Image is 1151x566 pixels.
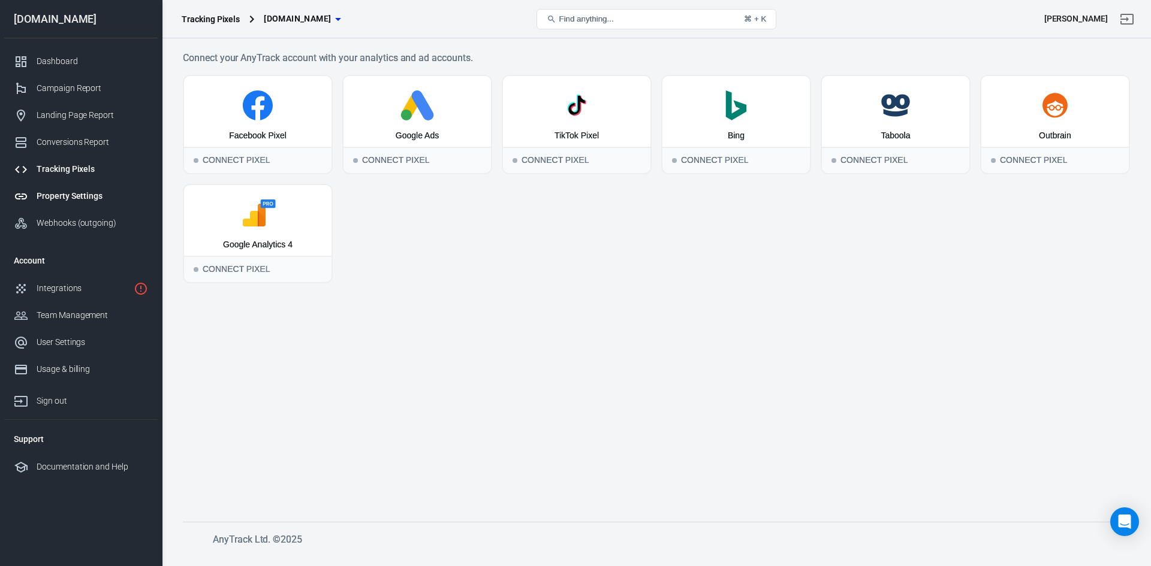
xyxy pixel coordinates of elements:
div: Dashboard [37,55,148,68]
svg: 1 networks not verified yet [134,282,148,296]
div: Open Intercom Messenger [1110,507,1139,536]
a: Landing Page Report [4,102,158,129]
div: Landing Page Report [37,109,148,122]
button: TikTok PixelConnect PixelConnect Pixel [502,75,652,174]
div: [DOMAIN_NAME] [4,14,158,25]
div: Bing [728,130,745,142]
button: Google Analytics 4Connect PixelConnect Pixel [183,184,333,283]
div: Usage & billing [37,363,148,376]
span: Connect Pixel [353,158,358,163]
button: OutbrainConnect PixelConnect Pixel [980,75,1130,174]
a: Usage & billing [4,356,158,383]
div: Sign out [37,395,148,407]
button: BingConnect PixelConnect Pixel [661,75,811,174]
div: Team Management [37,309,148,322]
span: Connect Pixel [991,158,996,163]
div: Webhooks (outgoing) [37,217,148,229]
a: Integrations [4,275,158,302]
div: Connect Pixel [662,147,810,173]
a: User Settings [4,329,158,356]
div: Google Ads [396,130,439,142]
div: Tracking Pixels [37,163,148,175]
div: TikTok Pixel [555,130,599,142]
button: Facebook PixelConnect PixelConnect Pixel [183,75,333,174]
div: Account id: JWXQKv1Z [1044,13,1108,25]
span: readingprograms.com [264,11,331,26]
div: Connect Pixel [822,147,969,173]
div: Documentation and Help [37,461,148,473]
button: Find anything...⌘ + K [537,9,776,29]
div: Tracking Pixels [182,13,240,25]
div: Connect Pixel [503,147,650,173]
span: Connect Pixel [672,158,677,163]
a: Tracking Pixels [4,156,158,183]
button: TaboolaConnect PixelConnect Pixel [821,75,971,174]
a: Dashboard [4,48,158,75]
a: Property Settings [4,183,158,210]
a: Webhooks (outgoing) [4,210,158,237]
h6: AnyTrack Ltd. © 2025 [213,532,1112,547]
div: Connect Pixel [184,147,332,173]
div: Google Analytics 4 [223,239,293,251]
div: Property Settings [37,190,148,202]
div: Integrations [37,282,129,295]
div: Connect Pixel [981,147,1129,173]
span: Connect Pixel [194,158,198,163]
div: Outbrain [1039,130,1071,142]
span: Connect Pixel [194,267,198,272]
div: ⌘ + K [744,14,766,23]
div: User Settings [37,336,148,349]
div: Connect Pixel [184,256,332,282]
button: Google AdsConnect PixelConnect Pixel [342,75,492,174]
a: Campaign Report [4,75,158,102]
span: Connect Pixel [831,158,836,163]
a: Sign out [4,383,158,414]
a: Sign out [1113,5,1141,34]
span: Find anything... [559,14,613,23]
span: Connect Pixel [513,158,517,163]
a: Team Management [4,302,158,329]
div: Campaign Report [37,82,148,95]
div: Facebook Pixel [229,130,287,142]
div: Connect Pixel [344,147,491,173]
a: Conversions Report [4,129,158,156]
button: [DOMAIN_NAME] [259,8,345,30]
h6: Connect your AnyTrack account with your analytics and ad accounts. [183,50,1130,65]
li: Account [4,246,158,275]
li: Support [4,425,158,453]
div: Conversions Report [37,136,148,149]
div: Taboola [881,130,910,142]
